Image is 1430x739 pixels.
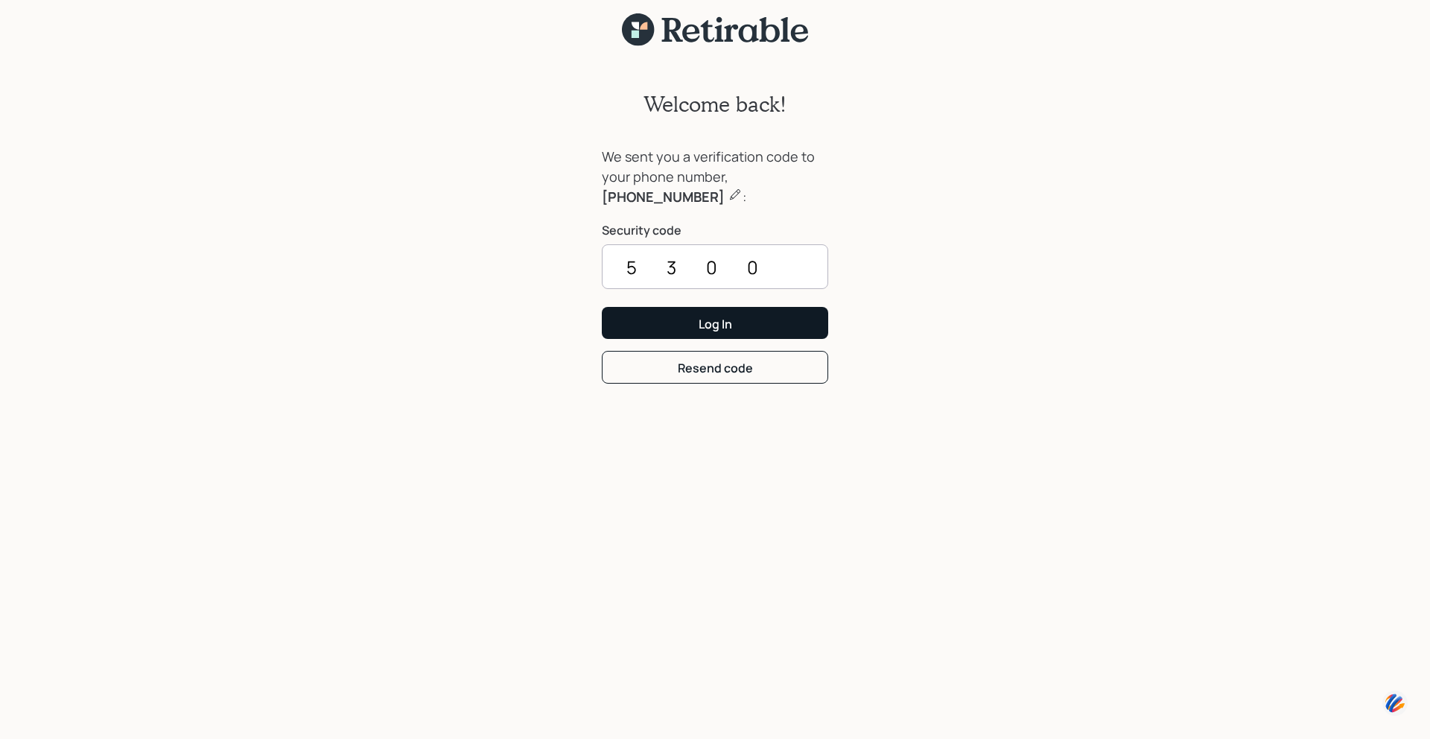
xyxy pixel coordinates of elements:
[1382,689,1408,717] img: svg+xml;base64,PHN2ZyB3aWR0aD0iNDQiIGhlaWdodD0iNDQiIHZpZXdCb3g9IjAgMCA0NCA0NCIgZmlsbD0ibm9uZSIgeG...
[602,188,725,206] b: [PHONE_NUMBER]
[602,222,828,238] label: Security code
[602,147,828,207] div: We sent you a verification code to your phone number, :
[678,360,753,376] div: Resend code
[602,351,828,383] button: Resend code
[699,316,732,332] div: Log In
[643,92,786,117] h2: Welcome back!
[602,244,828,289] input: ••••
[602,307,828,339] button: Log In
